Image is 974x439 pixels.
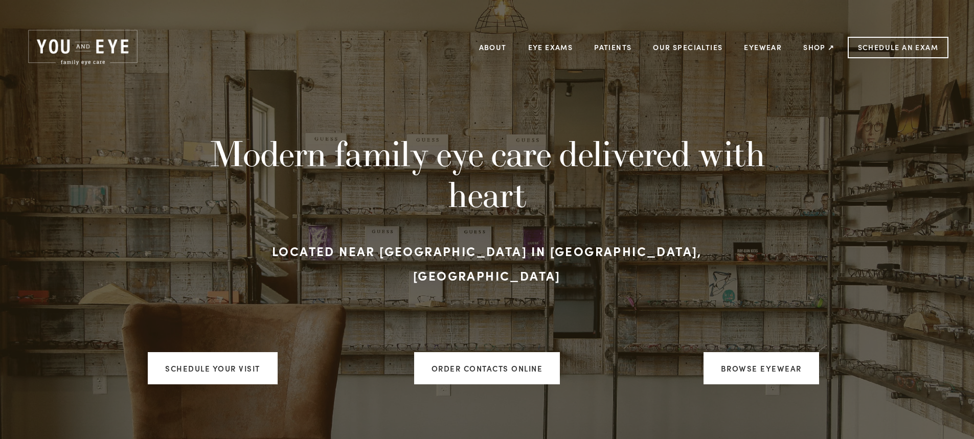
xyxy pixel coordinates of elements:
img: Rochester, MN | You and Eye | Family Eye Care [26,28,140,67]
h1: Modern family eye care delivered with heart [206,133,768,215]
strong: Located near [GEOGRAPHIC_DATA] in [GEOGRAPHIC_DATA], [GEOGRAPHIC_DATA] [272,242,706,284]
a: Shop ↗ [803,39,834,55]
a: ORDER CONTACTS ONLINE [414,352,560,384]
a: Schedule your visit [148,352,278,384]
a: Our Specialties [653,42,722,52]
a: Browse Eyewear [704,352,819,384]
a: Schedule an Exam [848,37,948,58]
a: Eye Exams [528,39,573,55]
a: Eyewear [744,39,782,55]
a: About [479,39,507,55]
a: Patients [594,39,631,55]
